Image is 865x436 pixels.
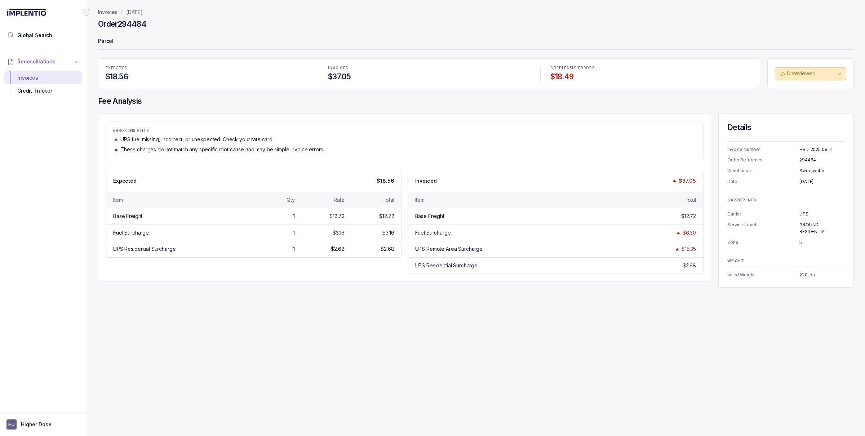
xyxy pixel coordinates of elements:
[98,35,854,49] p: Parcel
[415,229,451,236] div: Fuel Surcharge
[415,196,425,204] div: Item
[671,178,677,183] img: trend image
[799,167,845,174] p: Sweetwater
[799,271,845,279] p: 21.0 lbs
[113,213,142,220] div: Base Freight
[377,177,394,184] p: $18.56
[727,210,799,218] p: Carrier
[333,229,344,236] div: $3.16
[106,66,308,70] p: EXPECTED
[727,146,845,185] ul: Information Summary
[113,196,123,204] div: Item
[381,245,394,253] div: $2.68
[6,419,80,430] button: User initialsHigher Dose
[727,146,799,153] p: Invoice Number
[679,177,696,184] p: $37.05
[727,271,799,279] p: billed Weight
[6,419,17,430] span: User initials
[113,129,696,133] p: ERROR INSIGHTS
[113,137,119,142] img: trend image
[727,271,845,279] ul: Information Summary
[727,210,845,246] ul: Information Summary
[727,123,845,133] h4: Details
[113,229,149,236] div: Fuel Surcharge
[415,262,478,269] div: UPS Residential Surcharge
[415,245,483,253] div: UPS Remote Area Surcharge
[684,196,696,204] div: Total
[799,156,845,164] p: 294484
[799,210,845,218] p: UPS
[4,54,82,70] button: Reconciliations
[550,72,753,82] h4: $18.49
[113,177,137,184] p: Expected
[682,245,696,253] div: $15.35
[126,9,143,16] a: [DATE]
[382,229,394,236] div: $3.16
[681,213,696,220] div: $12.72
[293,245,295,253] div: 1
[287,196,295,204] div: Qty
[550,66,753,70] p: CREDITABLE ERRORS
[113,147,119,152] img: trend image
[787,70,836,77] p: Unreviewed
[799,146,845,153] p: HRD_2025.08_2
[334,196,344,204] div: Rate
[727,259,845,263] p: WEIGHT
[727,156,799,164] p: Order Reference
[799,239,845,246] p: 5
[415,213,444,220] div: Base Freight
[82,8,91,17] div: Collapse Icon
[329,213,344,220] div: $12.72
[17,58,56,65] span: Reconciliations
[331,245,344,253] div: $2.68
[4,70,82,99] div: Reconciliations
[799,221,845,235] p: GROUND RESIDENTIAL
[98,19,146,29] h4: Order 294484
[674,246,680,252] img: trend image
[10,84,76,97] div: Credit Tracker
[10,71,76,84] div: Invoices
[675,230,681,236] img: trend image
[106,72,308,82] h4: $18.56
[328,72,530,82] h4: $37.05
[120,146,324,153] p: These charges do not match any specific root cause and may be simple invoice errors.
[17,32,52,39] span: Global Search
[382,196,394,204] div: Total
[683,229,696,236] div: $6.30
[98,9,117,16] a: Invoices
[775,67,846,80] button: Unreviewed
[98,9,143,16] nav: breadcrumb
[293,229,295,236] div: 1
[415,177,437,184] p: Invoiced
[113,245,176,253] div: UPS Residential Surcharge
[328,66,530,70] p: INVOICED
[727,167,799,174] p: Warehouse
[120,136,274,143] p: UPS fuel missing, incorrect, or unexpected. Check your rate card.
[98,96,854,106] h4: Fee Analysis
[799,178,845,185] p: [DATE]
[727,178,799,185] p: Date
[683,262,696,269] div: $2.68
[727,198,845,203] p: CARRIER INFO
[379,213,394,220] div: $12.72
[293,213,295,220] div: 1
[21,421,51,428] p: Higher Dose
[727,239,799,246] p: Zone
[727,221,799,235] p: Service Level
